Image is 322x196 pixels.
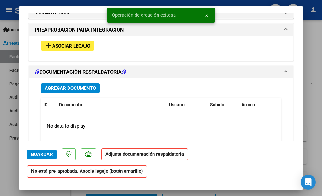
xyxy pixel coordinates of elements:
[52,43,90,49] span: Asociar Legajo
[59,102,82,107] span: Documento
[208,98,239,112] datatable-header-cell: Subido
[41,118,276,134] div: No data to display
[29,36,293,61] div: PREAPROBACIÓN PARA INTEGRACION
[200,9,213,21] button: x
[57,98,167,112] datatable-header-cell: Documento
[41,98,57,112] datatable-header-cell: ID
[241,102,255,107] span: Acción
[43,102,47,107] span: ID
[169,102,185,107] span: Usuario
[41,41,94,51] button: Asociar Legajo
[35,26,124,34] h1: PREAPROBACIÓN PARA INTEGRACION
[35,68,126,76] h1: DOCUMENTACIÓN RESPALDATORIA
[41,83,100,93] button: Agregar Documento
[239,98,270,112] datatable-header-cell: Acción
[210,102,224,107] span: Subido
[167,98,208,112] datatable-header-cell: Usuario
[27,150,57,159] button: Guardar
[45,42,52,49] mat-icon: add
[105,151,184,157] strong: Adjunte documentación respaldatoria
[31,152,53,157] span: Guardar
[205,12,208,18] span: x
[29,24,293,36] mat-expansion-panel-header: PREAPROBACIÓN PARA INTEGRACION
[45,85,96,91] span: Agregar Documento
[301,175,316,190] div: Open Intercom Messenger
[27,165,147,178] strong: No está pre-aprobada. Asocie legajo (botón amarillo)
[29,66,293,78] mat-expansion-panel-header: DOCUMENTACIÓN RESPALDATORIA
[112,12,176,18] span: Operación de creación exitosa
